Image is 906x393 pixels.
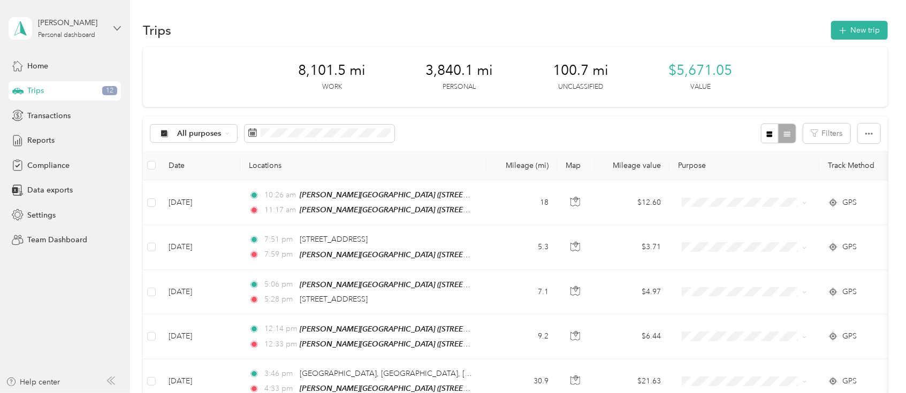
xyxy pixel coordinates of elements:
th: Purpose [669,151,819,180]
th: Mileage value [595,151,669,180]
th: Map [557,151,595,180]
span: 11:17 am [264,204,295,216]
span: [GEOGRAPHIC_DATA], [GEOGRAPHIC_DATA], [GEOGRAPHIC_DATA] [300,369,539,378]
td: 5.3 [486,225,557,269]
span: Reports [27,135,55,146]
span: [PERSON_NAME][GEOGRAPHIC_DATA] ([STREET_ADDRESS][PERSON_NAME][US_STATE]) [300,384,607,393]
span: Data exports [27,184,73,196]
button: Help center [6,376,60,388]
span: 12 [102,86,117,96]
div: [PERSON_NAME] [38,17,105,28]
span: [PERSON_NAME][GEOGRAPHIC_DATA] ([STREET_ADDRESS][PERSON_NAME][US_STATE]) [300,250,607,259]
span: [PERSON_NAME][GEOGRAPHIC_DATA] ([STREET_ADDRESS][PERSON_NAME][US_STATE]) [300,205,607,214]
button: Filters [803,124,850,143]
span: All purposes [177,130,222,137]
span: 7:59 pm [264,249,295,260]
span: 5:06 pm [264,279,295,290]
span: [STREET_ADDRESS] [300,235,368,244]
span: GPS [842,286,857,298]
p: Value [690,82,711,92]
span: 12:14 pm [264,323,295,335]
span: [PERSON_NAME][GEOGRAPHIC_DATA] ([STREET_ADDRESS][PERSON_NAME][US_STATE]) [300,325,607,334]
span: Home [27,60,48,72]
span: 8,101.5 mi [298,62,366,79]
td: 18 [486,180,557,225]
th: Mileage (mi) [486,151,557,180]
span: 7:51 pm [264,234,295,245]
span: 100.7 mi [553,62,608,79]
p: Work [322,82,342,92]
span: GPS [842,375,857,387]
span: Team Dashboard [27,234,87,245]
td: [DATE] [160,314,240,359]
span: 12:33 pm [264,338,295,350]
span: [PERSON_NAME][GEOGRAPHIC_DATA] ([STREET_ADDRESS][PERSON_NAME][US_STATE]) [300,190,607,199]
p: Unclassified [558,82,603,92]
span: Trips [27,85,44,96]
td: $4.97 [595,270,669,314]
th: Track Method [819,151,894,180]
span: [PERSON_NAME][GEOGRAPHIC_DATA] ([STREET_ADDRESS][PERSON_NAME][US_STATE]) [300,280,607,289]
span: Settings [27,210,56,221]
span: GPS [842,330,857,342]
td: 7.1 [486,270,557,314]
span: Compliance [27,160,70,171]
p: Personal [443,82,476,92]
td: [DATE] [160,180,240,225]
span: 5:28 pm [264,294,295,305]
span: [STREET_ADDRESS] [300,295,368,304]
span: 3,840.1 mi [425,62,493,79]
button: New trip [831,21,888,40]
h1: Trips [143,25,171,36]
span: GPS [842,197,857,209]
span: 10:26 am [264,189,295,201]
td: $12.60 [595,180,669,225]
td: 9.2 [486,314,557,359]
span: GPS [842,241,857,253]
td: $6.44 [595,314,669,359]
td: $3.71 [595,225,669,269]
span: 3:46 pm [264,368,295,380]
span: Transactions [27,110,71,121]
span: [PERSON_NAME][GEOGRAPHIC_DATA] ([STREET_ADDRESS][PERSON_NAME][US_STATE]) [300,340,607,349]
th: Locations [240,151,486,180]
td: [DATE] [160,270,240,314]
span: $5,671.05 [668,62,732,79]
iframe: Everlance-gr Chat Button Frame [846,333,906,393]
th: Date [160,151,240,180]
td: [DATE] [160,225,240,269]
div: Personal dashboard [38,32,95,38]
